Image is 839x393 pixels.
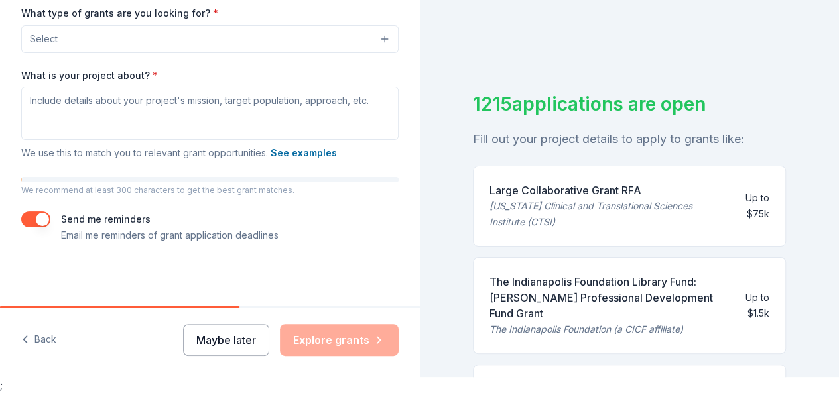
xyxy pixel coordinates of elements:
[271,145,337,161] button: See examples
[21,147,337,158] span: We use this to match you to relevant grant opportunities.
[183,324,269,356] button: Maybe later
[21,185,399,196] p: We recommend at least 300 characters to get the best grant matches.
[21,69,158,82] label: What is your project about?
[745,290,769,321] div: Up to $1.5k
[21,7,218,20] label: What type of grants are you looking for?
[489,182,718,198] div: Large Collaborative Grant RFA
[489,274,735,321] div: The Indianapolis Foundation Library Fund: [PERSON_NAME] Professional Development Fund Grant
[61,213,151,225] label: Send me reminders
[489,321,735,337] div: The Indianapolis Foundation (a CICF affiliate)
[473,90,787,118] div: 1215 applications are open
[489,198,718,230] div: [US_STATE] Clinical and Translational Sciences Institute (CTSI)
[61,227,279,243] p: Email me reminders of grant application deadlines
[30,31,58,47] span: Select
[473,129,787,150] div: Fill out your project details to apply to grants like:
[728,190,769,222] div: Up to $75k
[21,326,56,354] button: Back
[21,25,399,53] button: Select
